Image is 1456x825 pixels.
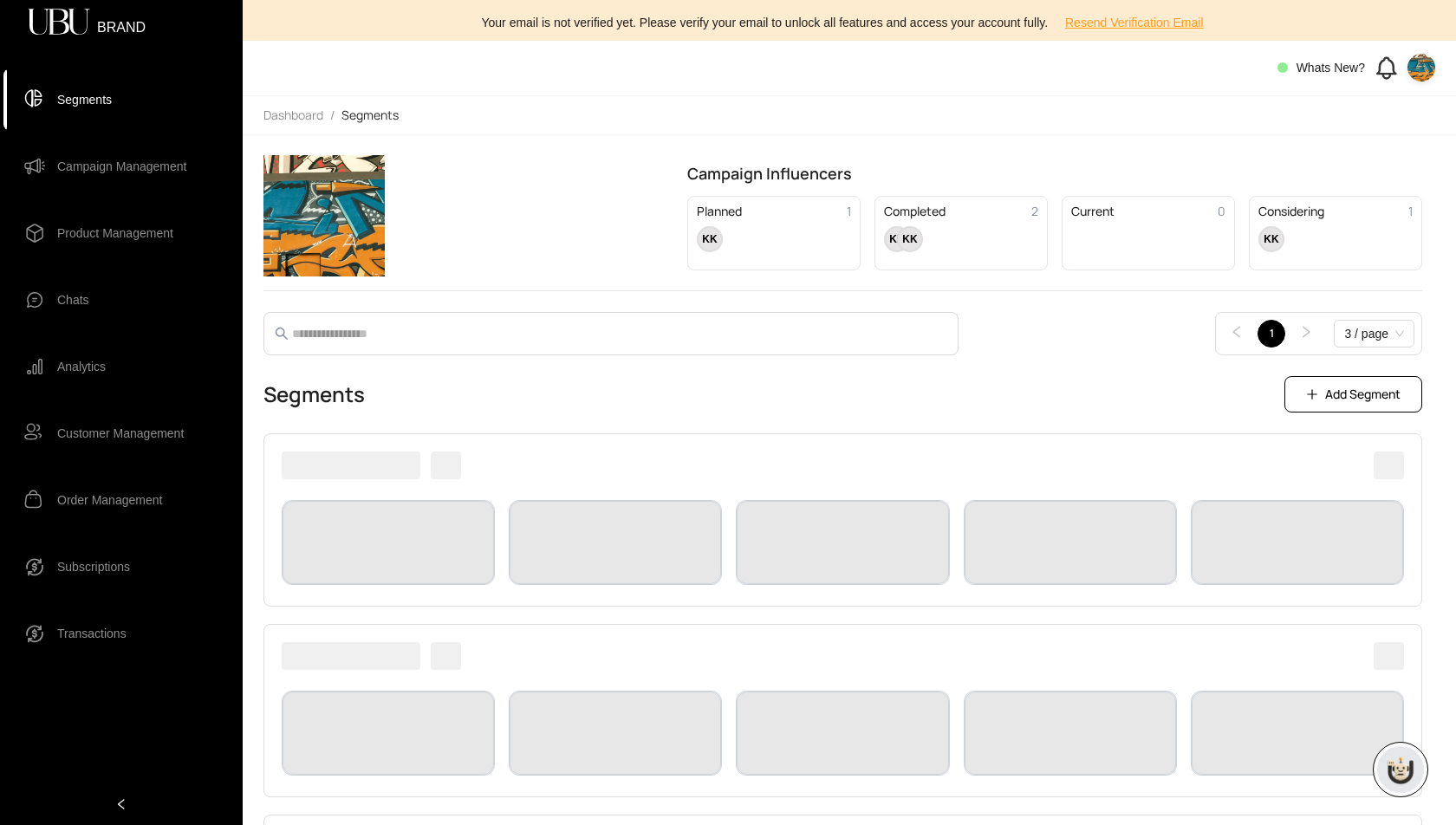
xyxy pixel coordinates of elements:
[1071,205,1115,218] span: Current
[1051,9,1218,36] button: Resend Verification Email
[1408,205,1413,218] span: 1
[1258,321,1284,347] a: 1
[697,205,742,218] span: Planned
[1031,205,1038,218] span: 2
[1325,385,1401,404] span: Add Segment
[57,483,162,517] span: Order Management
[1292,320,1320,348] button: right
[330,107,335,124] li: /
[1306,388,1318,400] span: plus
[1230,325,1244,339] span: left
[97,21,146,24] span: BRAND
[1292,320,1320,348] li: Next Page
[1297,61,1365,75] span: Whats New?
[263,107,323,123] span: Dashboard
[1065,13,1204,32] span: Resend Verification Email
[1344,321,1404,347] span: 3 / page
[1383,752,1418,787] img: chatboticon-C4A3G2IU.png
[884,226,910,252] div: KK
[341,107,399,123] span: Segments
[1334,320,1414,348] div: Page Size
[884,205,946,218] span: Completed
[897,226,923,252] div: KK
[57,283,89,317] span: Chats
[687,161,1422,185] h5: Campaign Influencers
[253,9,1446,36] div: Your email is not verified yet. Please verify your email to unlock all features and access your a...
[57,616,127,651] span: Transactions
[1284,376,1422,412] button: Add Segment
[57,149,186,184] span: Campaign Management
[57,349,106,384] span: Analytics
[1407,54,1435,81] img: 9bbbb1c4-f5cf-4c94-947d-5ef2f55452e2_shubhendu-mohanty-VUxo8zPMeFE-unsplash.webp
[697,226,723,252] div: KK
[1258,320,1285,348] li: 1
[263,380,365,408] h3: Segments
[1223,320,1251,348] li: Previous Page
[1258,226,1284,252] div: KK
[57,82,112,117] span: Segments
[263,155,385,276] img: Brand Logo
[847,205,851,218] span: 1
[1218,205,1225,218] span: 0
[57,416,184,451] span: Customer Management
[1258,205,1324,218] span: Considering
[1223,320,1251,348] button: left
[57,216,173,250] span: Product Management
[57,549,130,584] span: Subscriptions
[1299,325,1313,339] span: right
[115,798,127,810] span: left
[275,327,289,341] span: search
